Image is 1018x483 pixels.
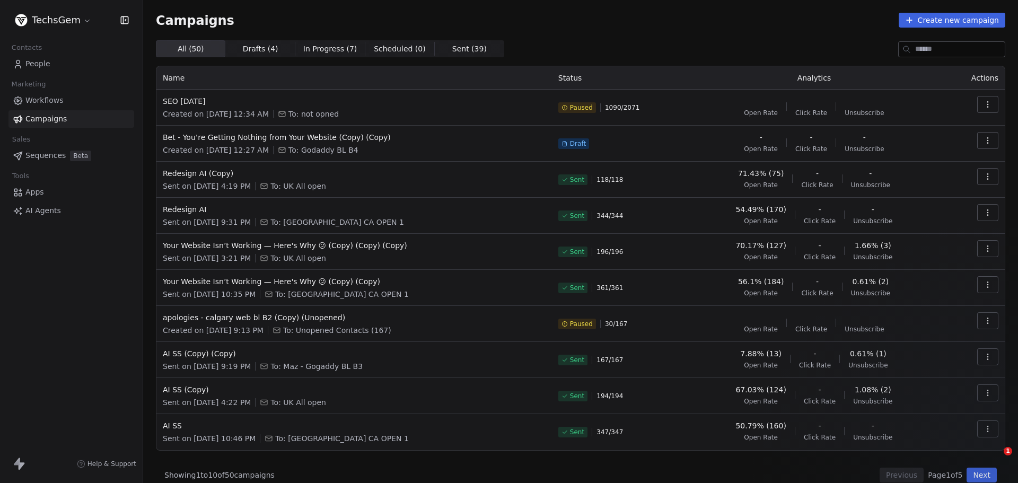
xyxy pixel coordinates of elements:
th: Name [156,66,552,90]
span: Click Rate [804,217,836,225]
span: Open Rate [744,397,778,406]
a: People [8,55,134,73]
span: - [818,240,821,251]
span: - [816,168,819,179]
span: 7.88% (13) [740,348,782,359]
a: Campaigns [8,110,134,128]
span: Sales [7,131,35,147]
span: 70.17% (127) [735,240,786,251]
span: In Progress ( 7 ) [303,43,357,55]
span: Open Rate [744,145,778,153]
span: Click Rate [795,145,827,153]
button: Create new campaign [899,13,1005,28]
span: Open Rate [744,289,778,297]
span: AI Agents [25,205,61,216]
span: Drafts ( 4 ) [243,43,278,55]
a: Workflows [8,92,134,109]
span: Sent on [DATE] 9:31 PM [163,217,251,227]
span: Open Rate [744,325,778,333]
span: Open Rate [744,253,778,261]
a: Apps [8,183,134,201]
span: Beta [70,151,91,161]
span: Campaigns [156,13,234,28]
span: To: UK All open [270,181,326,191]
span: To: UK All open [270,253,326,264]
span: Open Rate [744,181,778,189]
button: TechsGem [13,11,94,29]
span: Sent on [DATE] 10:46 PM [163,433,256,444]
span: Sent [570,284,584,292]
span: AI SS [163,420,546,431]
span: Marketing [7,76,50,92]
span: SEO [DATE] [163,96,546,107]
span: Open Rate [744,109,778,117]
span: Campaigns [25,113,67,125]
a: SequencesBeta [8,147,134,164]
span: Paused [570,320,593,328]
span: 71.43% (75) [738,168,784,179]
span: Sent [570,248,584,256]
span: Redesign AI (Copy) [163,168,546,179]
span: 1 [1004,447,1012,455]
span: Sent [570,392,584,400]
span: Apps [25,187,44,198]
span: Open Rate [744,361,778,370]
span: 347 / 347 [596,428,623,436]
span: 118 / 118 [596,175,623,184]
span: 56.1% (184) [738,276,784,287]
a: AI Agents [8,202,134,219]
span: 361 / 361 [596,284,623,292]
span: Draft [570,139,586,148]
span: Click Rate [795,325,827,333]
span: To: UK All open [270,397,326,408]
span: - [863,132,866,143]
span: Unsubscribe [853,217,892,225]
th: Status [552,66,684,90]
span: Sent [570,428,584,436]
span: - [872,204,874,215]
span: Click Rate [801,181,833,189]
span: Click Rate [804,253,836,261]
span: To: USA CA OPEN 1 [275,289,408,300]
span: Created on [DATE] 12:34 AM [163,109,269,119]
span: Unsubscribe [853,253,892,261]
span: Sequences [25,150,66,161]
span: Bet - You’re Getting Nothing from Your Website (Copy) (Copy) [163,132,546,143]
span: Paused [570,103,593,112]
span: Created on [DATE] 9:13 PM [163,325,264,336]
span: Open Rate [744,433,778,442]
span: 1090 / 2071 [605,103,639,112]
a: Help & Support [77,460,136,468]
span: Sent on [DATE] 4:22 PM [163,397,251,408]
span: Unsubscribe [845,109,884,117]
span: Sent on [DATE] 10:35 PM [163,289,256,300]
span: Sent on [DATE] 9:19 PM [163,361,251,372]
span: Sent on [DATE] 4:19 PM [163,181,251,191]
span: Showing 1 to 10 of 50 campaigns [164,470,275,480]
span: Help & Support [87,460,136,468]
span: - [810,132,813,143]
th: Analytics [684,66,944,90]
span: 1.66% (3) [855,240,891,251]
th: Actions [944,66,1005,90]
span: Unsubscribe [845,325,884,333]
button: Next [967,468,997,482]
span: Sent [570,212,584,220]
span: 50.79% (160) [735,420,786,431]
span: Unsubscribe [851,181,890,189]
span: To: Maz - Gogaddy BL B3 [270,361,363,372]
span: 194 / 194 [596,392,623,400]
span: Scheduled ( 0 ) [374,43,426,55]
span: Click Rate [801,289,833,297]
button: Previous [880,468,924,482]
span: Click Rate [795,109,827,117]
span: Tools [7,168,33,184]
span: Unsubscribe [848,361,888,370]
span: To: USA CA OPEN 1 [270,217,403,227]
span: Contacts [7,40,47,56]
span: To: USA CA OPEN 1 [275,433,408,444]
span: 67.03% (124) [735,384,786,395]
span: To: Godaddy BL B4 [288,145,358,155]
span: To: Unopened Contacts (167) [283,325,391,336]
span: - [818,204,821,215]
